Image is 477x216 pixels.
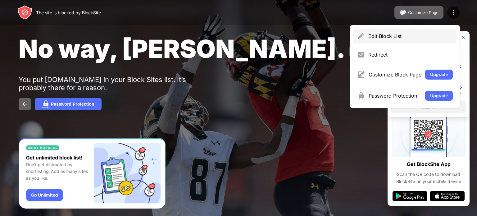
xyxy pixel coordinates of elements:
[42,100,50,108] img: password.svg
[51,102,94,107] div: Password Protection
[19,138,166,209] iframe: Banner
[369,93,421,99] div: Password Protection
[393,171,465,185] div: Scan the QR code to download BlockSite on your mobile device
[369,71,421,78] div: Customize Block Page
[393,191,427,201] img: google-play.svg
[407,160,451,169] div: Get BlockSite App
[368,33,453,39] div: Edit Block List
[357,71,365,78] img: menu-customize.svg
[357,32,365,40] img: menu-pencil.svg
[408,10,438,15] div: Customize Page
[19,76,211,92] div: You put [DOMAIN_NAME] in your Block Sites list. It’s probably there for a reason.
[394,6,443,19] button: Customize Page
[430,191,465,201] img: app-store.svg
[357,51,365,58] img: menu-redirect.svg
[357,92,365,99] img: menu-password.svg
[36,10,101,15] div: The site is blocked by BlockSite
[425,70,453,80] button: Upgrade
[399,9,407,16] img: pallet.svg
[425,91,453,101] button: Upgrade
[35,98,102,110] button: Password Protection
[21,100,29,108] img: back.svg
[461,35,466,40] img: rate-us-close.svg
[19,34,346,64] span: No way, [PERSON_NAME].
[450,9,457,16] img: menu-icon.svg
[368,52,453,58] div: Redirect
[17,5,32,20] img: header-logo.svg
